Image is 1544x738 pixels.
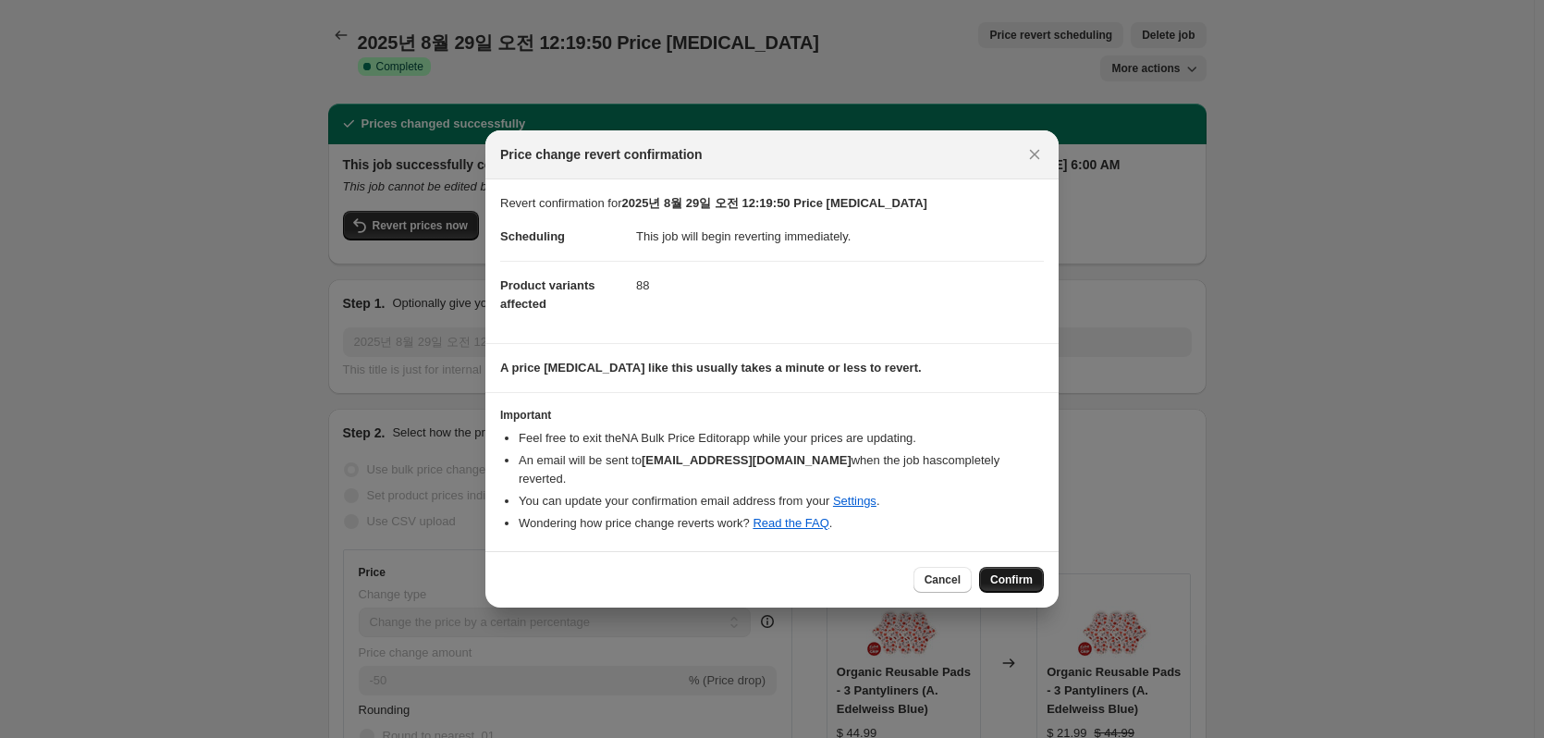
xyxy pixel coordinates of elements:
span: Scheduling [500,229,565,243]
b: A price [MEDICAL_DATA] like this usually takes a minute or less to revert. [500,361,922,375]
a: Settings [833,494,876,508]
p: Revert confirmation for [500,194,1044,213]
span: Cancel [925,572,961,587]
button: Confirm [979,567,1044,593]
li: An email will be sent to when the job has completely reverted . [519,451,1044,488]
dd: This job will begin reverting immediately. [636,213,1044,261]
b: 2025년 8월 29일 오전 12:19:50 Price [MEDICAL_DATA] [622,196,927,210]
h3: Important [500,408,1044,423]
button: Cancel [913,567,972,593]
span: Product variants affected [500,278,595,311]
li: Feel free to exit the NA Bulk Price Editor app while your prices are updating. [519,429,1044,448]
li: You can update your confirmation email address from your . [519,492,1044,510]
span: Price change revert confirmation [500,145,703,164]
a: Read the FAQ [753,516,828,530]
b: [EMAIL_ADDRESS][DOMAIN_NAME] [642,453,852,467]
span: Confirm [990,572,1033,587]
li: Wondering how price change reverts work? . [519,514,1044,533]
dd: 88 [636,261,1044,310]
button: Close [1022,141,1048,167]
